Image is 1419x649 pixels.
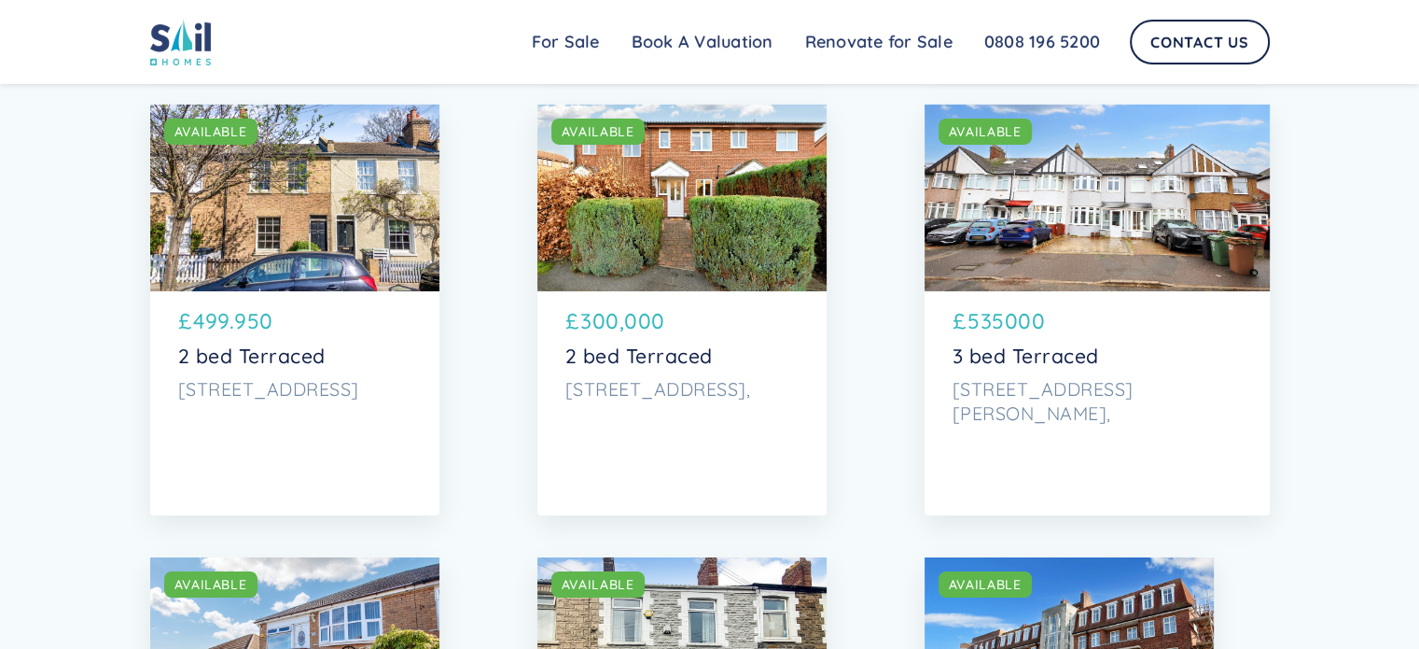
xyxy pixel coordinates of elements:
[174,575,247,594] div: AVAILABLE
[949,575,1022,594] div: AVAILABLE
[565,377,799,402] p: [STREET_ADDRESS],
[565,345,799,369] p: 2 bed Terraced
[562,122,634,141] div: AVAILABLE
[953,377,1242,425] p: [STREET_ADDRESS][PERSON_NAME],
[174,122,247,141] div: AVAILABLE
[178,345,411,369] p: 2 bed Terraced
[580,305,665,337] p: 300,000
[616,23,789,61] a: Book A Valuation
[193,305,273,337] p: 499.950
[953,345,1242,369] p: 3 bed Terraced
[925,105,1270,515] a: AVAILABLE£5350003 bed Terraced[STREET_ADDRESS][PERSON_NAME],
[537,105,827,515] a: AVAILABLE£300,0002 bed Terraced[STREET_ADDRESS],
[789,23,968,61] a: Renovate for Sale
[1130,20,1270,64] a: Contact Us
[150,19,212,65] img: sail home logo colored
[968,23,1116,61] a: 0808 196 5200
[953,305,967,337] p: £
[967,305,1045,337] p: 535000
[565,305,579,337] p: £
[562,575,634,594] div: AVAILABLE
[150,105,439,515] a: AVAILABLE£499.9502 bed Terraced[STREET_ADDRESS]
[178,377,411,402] p: [STREET_ADDRESS]
[516,23,616,61] a: For Sale
[178,305,192,337] p: £
[949,122,1022,141] div: AVAILABLE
